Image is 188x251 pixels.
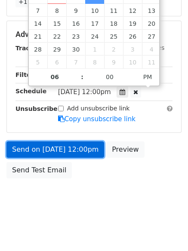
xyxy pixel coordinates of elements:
h5: Advanced [15,30,173,39]
span: September 15, 2025 [47,17,66,30]
span: September 10, 2025 [85,4,104,17]
span: October 7, 2025 [66,55,85,68]
span: September 16, 2025 [66,17,85,30]
input: Minute [83,68,136,86]
span: September 25, 2025 [104,30,123,43]
span: September 17, 2025 [85,17,104,30]
span: September 21, 2025 [29,30,48,43]
span: September 13, 2025 [142,4,161,17]
strong: Tracking [15,45,44,52]
span: September 12, 2025 [123,4,142,17]
span: September 9, 2025 [66,4,85,17]
span: October 3, 2025 [123,43,142,55]
span: September 27, 2025 [142,30,161,43]
span: October 10, 2025 [123,55,142,68]
span: October 4, 2025 [142,43,161,55]
span: October 5, 2025 [29,55,48,68]
span: September 8, 2025 [47,4,66,17]
span: October 9, 2025 [104,55,123,68]
span: September 20, 2025 [142,17,161,30]
span: September 24, 2025 [85,30,104,43]
a: Send on [DATE] 12:00pm [6,141,104,158]
span: September 18, 2025 [104,17,123,30]
span: October 6, 2025 [47,55,66,68]
span: September 19, 2025 [123,17,142,30]
span: September 30, 2025 [66,43,85,55]
span: October 8, 2025 [85,55,104,68]
span: Click to toggle [136,68,160,86]
span: October 11, 2025 [142,55,161,68]
span: October 2, 2025 [104,43,123,55]
span: [DATE] 12:00pm [58,88,111,96]
span: September 7, 2025 [29,4,48,17]
span: September 28, 2025 [29,43,48,55]
strong: Filters [15,71,37,78]
input: Hour [29,68,81,86]
span: October 1, 2025 [85,43,104,55]
span: : [81,68,83,86]
span: September 29, 2025 [47,43,66,55]
span: September 22, 2025 [47,30,66,43]
span: September 11, 2025 [104,4,123,17]
strong: Unsubscribe [15,105,58,112]
a: Preview [106,141,144,158]
span: September 14, 2025 [29,17,48,30]
span: September 26, 2025 [123,30,142,43]
iframe: Chat Widget [145,210,188,251]
span: September 23, 2025 [66,30,85,43]
a: Send Test Email [6,162,72,178]
a: Copy unsubscribe link [58,115,136,123]
label: Add unsubscribe link [67,104,130,113]
strong: Schedule [15,88,46,95]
